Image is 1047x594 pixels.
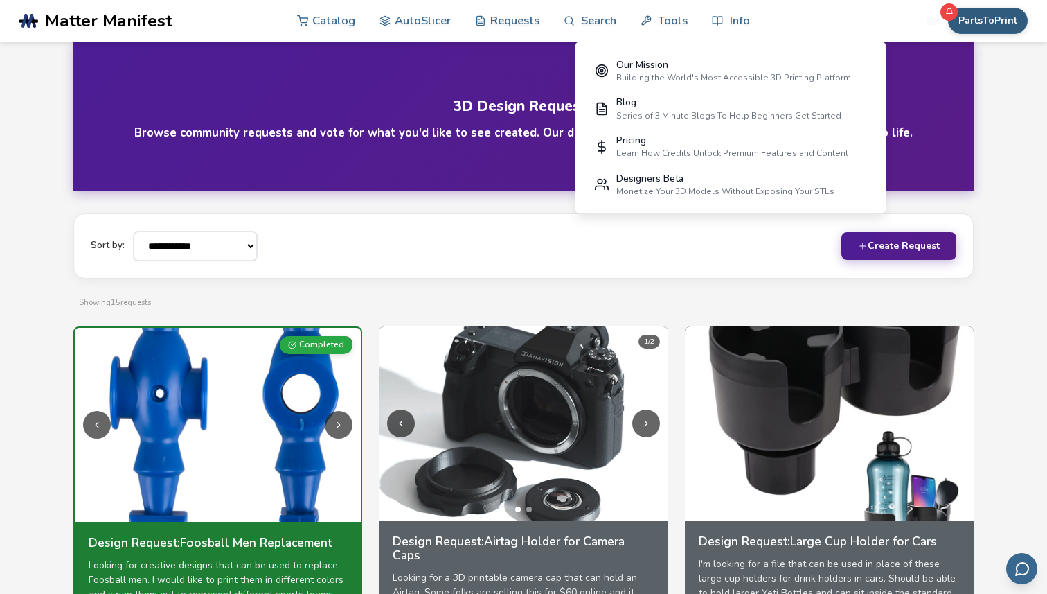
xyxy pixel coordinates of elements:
a: PricingLearn How Credits Unlock Premium Features and Content [585,128,876,166]
button: Go to image 2 [526,507,532,512]
button: Go to image 1 [515,507,521,512]
h4: Browse community requests and vote for what you'd like to see created. Our design team reviews th... [134,125,913,141]
div: 1 / 2 [638,335,660,349]
div: Blog [616,97,841,108]
div: Pricing [616,135,848,146]
a: Design Request:Airtag Holder for Camera Caps [393,534,654,570]
button: Next image [632,410,660,437]
div: Monetize Your 3D Models Without Exposing Your STLs [616,186,834,196]
span: Completed [299,340,344,350]
div: Learn How Credits Unlock Premium Features and Content [616,148,848,158]
button: Go to image 1 [210,508,215,514]
p: Showing 15 requests [79,295,968,310]
button: Create Request [841,232,956,260]
a: Design Request:Foosball Men Replacement [89,536,347,558]
h3: Design Request: Large Cup Holder for Cars [699,534,960,548]
img: Foosball Men Replacement [75,328,361,522]
img: Airtag Holder for Camera Caps [379,326,668,521]
label: Sort by: [91,241,125,251]
h3: Design Request: Foosball Men Replacement [89,536,347,550]
span: Matter Manifest [45,11,172,30]
button: Previous image [387,410,415,437]
button: Send feedback via email [1006,553,1037,584]
div: Series of 3 Minute Blogs To Help Beginners Get Started [616,111,841,121]
div: Designers Beta [616,173,834,184]
div: Building the World's Most Accessible 3D Printing Platform [616,73,851,82]
a: BlogSeries of 3 Minute Blogs To Help Beginners Get Started [585,90,876,128]
h1: 3D Design Requests [109,98,938,114]
h3: Design Request: Airtag Holder for Camera Caps [393,534,654,562]
a: Design Request:Large Cup Holder for Cars [699,534,960,557]
div: Our Mission [616,60,851,71]
button: PartsToPrint [948,8,1028,34]
button: Next image [325,411,352,439]
img: Large Cup Holder for Cars [685,326,974,521]
button: Go to image 2 [221,508,226,514]
a: Our MissionBuilding the World's Most Accessible 3D Printing Platform [585,52,876,90]
a: Designers BetaMonetize Your 3D Models Without Exposing Your STLs [585,166,876,204]
button: Previous image [83,411,111,439]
